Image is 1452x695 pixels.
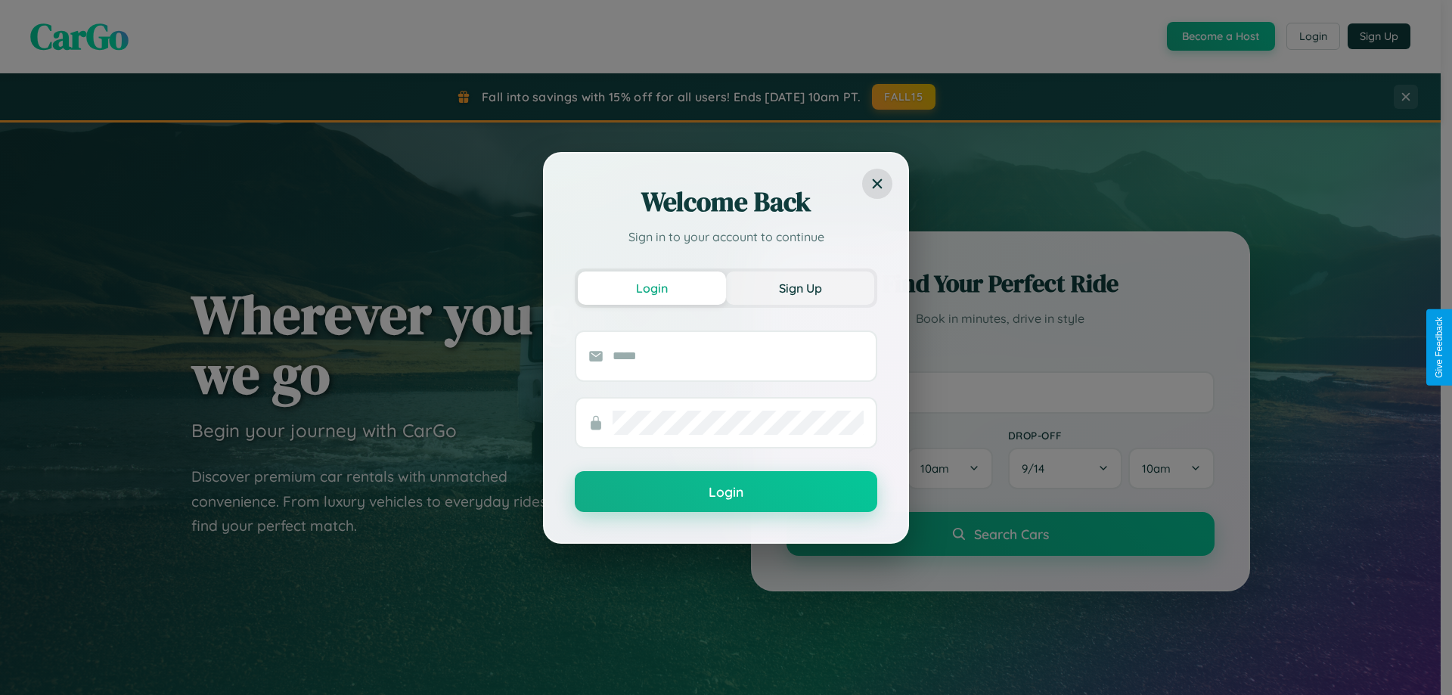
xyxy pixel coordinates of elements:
[575,471,877,512] button: Login
[578,271,726,305] button: Login
[575,228,877,246] p: Sign in to your account to continue
[726,271,874,305] button: Sign Up
[1434,317,1444,378] div: Give Feedback
[575,184,877,220] h2: Welcome Back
